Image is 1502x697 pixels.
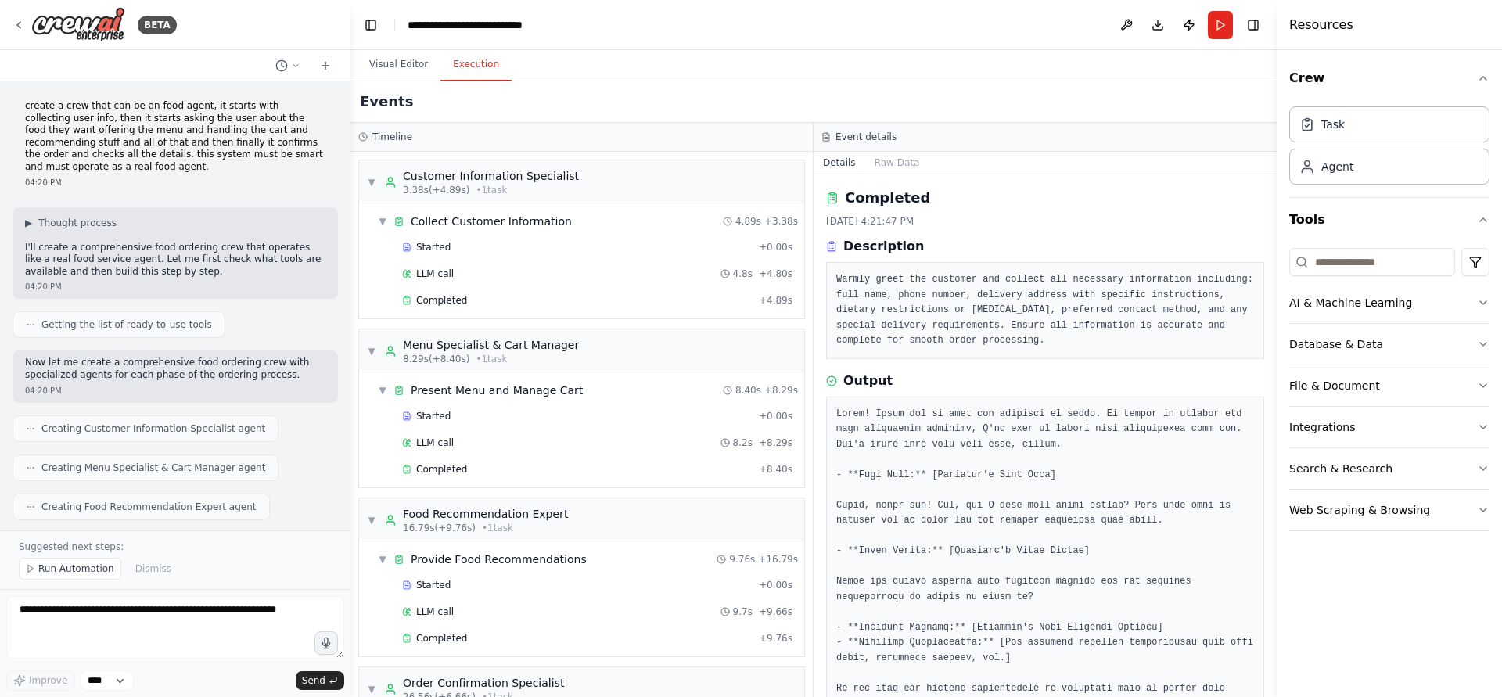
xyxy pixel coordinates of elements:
[128,558,179,580] button: Dismiss
[1289,198,1489,242] button: Tools
[814,152,865,174] button: Details
[403,184,469,196] span: 3.38s (+4.89s)
[367,683,376,695] span: ▼
[759,294,792,307] span: + 4.89s
[408,17,523,33] nav: breadcrumb
[6,670,74,691] button: Improve
[41,501,257,513] span: Creating Food Recommendation Expert agent
[367,345,376,357] span: ▼
[19,541,332,553] p: Suggested next steps:
[758,553,798,566] span: + 16.79s
[135,562,171,575] span: Dismiss
[302,674,325,687] span: Send
[25,217,32,229] span: ▶
[835,131,897,143] h3: Event details
[759,437,792,449] span: + 8.29s
[372,131,412,143] h3: Timeline
[733,268,753,280] span: 4.8s
[25,217,117,229] button: ▶Thought process
[845,187,930,209] h2: Completed
[29,674,67,687] span: Improve
[826,215,1264,228] div: [DATE] 4:21:47 PM
[314,631,338,655] button: Click to speak your automation idea
[759,241,792,253] span: + 0.00s
[416,579,451,591] span: Started
[1289,365,1489,406] button: File & Document
[1321,117,1345,132] div: Task
[313,56,338,75] button: Start a new chat
[269,56,307,75] button: Switch to previous chat
[416,241,451,253] span: Started
[759,579,792,591] span: + 0.00s
[735,215,761,228] span: 4.89s
[25,242,325,278] p: I'll create a comprehensive food ordering crew that operates like a real food service agent. Let ...
[403,353,469,365] span: 8.29s (+8.40s)
[411,214,572,229] div: Collect Customer Information
[416,605,454,618] span: LLM call
[41,318,212,331] span: Getting the list of ready-to-use tools
[25,100,325,174] p: create a crew that can be an food agent, it starts with collecting user info, then it starts aski...
[1289,324,1489,365] button: Database & Data
[729,553,755,566] span: 9.76s
[759,605,792,618] span: + 9.66s
[403,522,476,534] span: 16.79s (+9.76s)
[865,152,929,174] button: Raw Data
[19,558,121,580] button: Run Automation
[836,272,1254,349] pre: Warmly greet the customer and collect all necessary information including: full name, phone numbe...
[41,422,265,435] span: Creating Customer Information Specialist agent
[41,462,265,474] span: Creating Menu Specialist & Cart Manager agent
[378,215,387,228] span: ▼
[1289,242,1489,544] div: Tools
[378,384,387,397] span: ▼
[1242,14,1264,36] button: Hide right sidebar
[31,7,125,42] img: Logo
[1289,56,1489,100] button: Crew
[1289,282,1489,323] button: AI & Machine Learning
[416,437,454,449] span: LLM call
[482,522,513,534] span: • 1 task
[1289,100,1489,197] div: Crew
[416,294,467,307] span: Completed
[416,463,467,476] span: Completed
[25,357,325,381] p: Now let me create a comprehensive food ordering crew with specialized agents for each phase of th...
[25,281,325,293] div: 04:20 PM
[1289,448,1489,489] button: Search & Research
[843,237,924,256] h3: Description
[367,176,376,189] span: ▼
[416,632,467,645] span: Completed
[296,671,344,690] button: Send
[735,384,761,397] span: 8.40s
[733,437,753,449] span: 8.2s
[764,384,798,397] span: + 8.29s
[440,49,512,81] button: Execution
[411,551,587,567] div: Provide Food Recommendations
[843,372,893,390] h3: Output
[38,562,114,575] span: Run Automation
[403,168,579,184] div: Customer Information Specialist
[764,215,798,228] span: + 3.38s
[416,268,454,280] span: LLM call
[1289,407,1489,447] button: Integrations
[360,14,382,36] button: Hide left sidebar
[367,514,376,526] span: ▼
[360,91,413,113] h2: Events
[411,383,583,398] div: Present Menu and Manage Cart
[25,177,325,189] div: 04:20 PM
[759,268,792,280] span: + 4.80s
[25,385,325,397] div: 04:20 PM
[476,184,507,196] span: • 1 task
[1321,159,1353,174] div: Agent
[416,410,451,422] span: Started
[759,410,792,422] span: + 0.00s
[138,16,177,34] div: BETA
[403,675,564,691] div: Order Confirmation Specialist
[378,553,387,566] span: ▼
[403,337,579,353] div: Menu Specialist & Cart Manager
[476,353,507,365] span: • 1 task
[357,49,440,81] button: Visual Editor
[1289,490,1489,530] button: Web Scraping & Browsing
[38,217,117,229] span: Thought process
[733,605,753,618] span: 9.7s
[759,632,792,645] span: + 9.76s
[759,463,792,476] span: + 8.40s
